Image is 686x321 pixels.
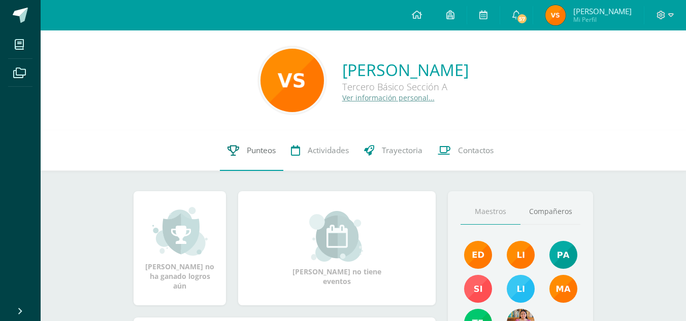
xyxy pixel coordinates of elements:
[308,145,349,156] span: Actividades
[152,206,208,257] img: achievement_small.png
[220,130,283,171] a: Punteos
[549,241,577,269] img: 40c28ce654064086a0d3fb3093eec86e.png
[520,199,580,225] a: Compañeros
[549,275,577,303] img: 560278503d4ca08c21e9c7cd40ba0529.png
[458,145,494,156] span: Contactos
[430,130,501,171] a: Contactos
[507,275,535,303] img: 93ccdf12d55837f49f350ac5ca2a40a5.png
[283,130,356,171] a: Actividades
[464,275,492,303] img: f1876bea0eda9ed609c3471a3207beac.png
[382,145,422,156] span: Trayectoria
[507,241,535,269] img: cefb4344c5418beef7f7b4a6cc3e812c.png
[342,59,469,81] a: [PERSON_NAME]
[309,211,365,262] img: event_small.png
[573,15,632,24] span: Mi Perfil
[573,6,632,16] span: [PERSON_NAME]
[356,130,430,171] a: Trayectoria
[461,199,520,225] a: Maestros
[286,211,388,286] div: [PERSON_NAME] no tiene eventos
[260,49,324,112] img: 1b37dd66d8dfe0cc1e0f762a475d8f2c.png
[144,206,216,291] div: [PERSON_NAME] no ha ganado logros aún
[342,81,469,93] div: Tercero Básico Sección A
[247,145,276,156] span: Punteos
[342,93,435,102] a: Ver información personal...
[464,241,492,269] img: f40e456500941b1b33f0807dd74ea5cf.png
[545,5,566,25] img: 2cf94fa57ebd1aa74ea324be0f8bd2ee.png
[516,13,528,24] span: 57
